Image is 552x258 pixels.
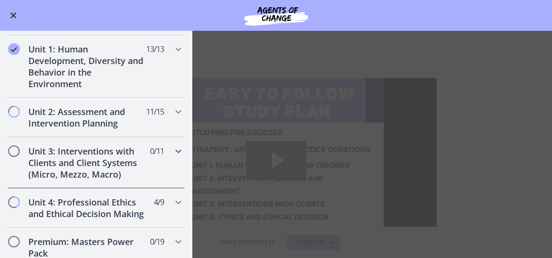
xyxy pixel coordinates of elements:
[263,165,283,181] button: Mute
[28,43,146,90] h2: Unit 1: Human Development, Diversity and Behavior in the Environment
[8,43,20,55] i: Completed
[28,196,146,219] h2: Unit 4: Professional Ethics and Ethical Decision Making
[8,10,19,21] button: Enable menu
[41,165,259,181] div: Playbar
[283,165,302,181] button: Show settings menu
[154,196,164,208] span: 4 / 9
[218,4,334,27] img: Agents of Change
[131,63,191,102] button: Play Video: c1o6hcmjueu5qasqsu00.mp4
[28,145,146,180] h2: Unit 3: Interventions with Clients and Client Systems (Micro, Mezzo, Macro)
[146,43,164,55] span: 13 / 13
[150,236,164,247] span: 0 / 19
[302,165,321,181] button: Fullscreen
[146,106,164,117] span: 11 / 15
[28,106,146,129] h2: Unit 2: Assessment and Intervention Planning
[150,145,164,157] span: 0 / 11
